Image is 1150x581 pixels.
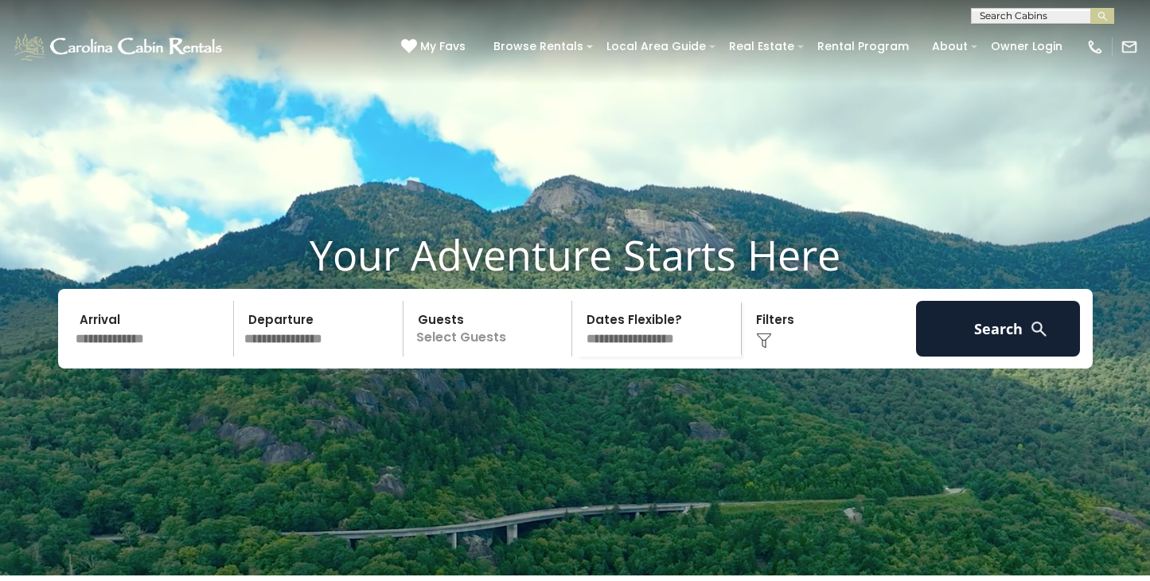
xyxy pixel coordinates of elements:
img: phone-regular-white.png [1086,38,1104,56]
p: Select Guests [408,301,572,357]
a: Owner Login [983,34,1070,59]
span: My Favs [420,38,466,55]
a: Browse Rentals [485,34,591,59]
img: filter--v1.png [756,333,772,349]
a: About [924,34,976,59]
a: Rental Program [809,34,917,59]
button: Search [916,301,1081,357]
img: White-1-1-2.png [12,31,227,63]
img: mail-regular-white.png [1121,38,1138,56]
h1: Your Adventure Starts Here [12,230,1138,279]
a: Local Area Guide [598,34,714,59]
img: search-regular-white.png [1029,319,1049,339]
a: Real Estate [721,34,802,59]
a: My Favs [401,38,470,56]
